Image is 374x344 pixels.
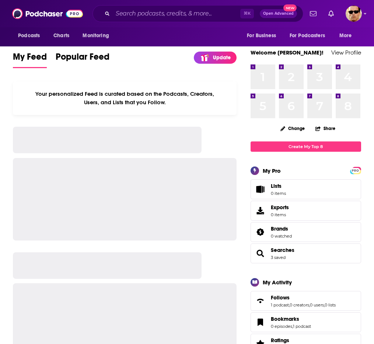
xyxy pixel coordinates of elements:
[56,51,109,68] a: Popular Feed
[271,302,289,308] a: 1 podcast
[251,291,361,311] span: Follows
[331,49,361,56] a: View Profile
[49,29,74,43] a: Charts
[346,6,362,22] img: User Profile
[351,168,360,173] span: PRO
[346,6,362,22] button: Show profile menu
[253,317,268,327] a: Bookmarks
[271,225,288,232] span: Brands
[339,31,352,41] span: More
[240,9,254,18] span: ⌘ K
[271,225,292,232] a: Brands
[56,51,109,67] span: Popular Feed
[263,167,281,174] div: My Pro
[13,81,237,115] div: Your personalized Feed is curated based on the Podcasts, Creators, Users, and Lists that you Follow.
[251,49,324,56] a: Welcome [PERSON_NAME]!
[271,183,286,189] span: Lists
[271,324,292,329] a: 0 episodes
[253,227,268,237] a: Brands
[271,316,299,322] span: Bookmarks
[334,29,361,43] button: open menu
[271,337,314,344] a: Ratings
[12,7,83,21] img: Podchaser - Follow, Share and Rate Podcasts
[251,201,361,221] a: Exports
[13,29,49,43] button: open menu
[271,234,292,239] a: 0 watched
[53,31,69,41] span: Charts
[113,8,240,20] input: Search podcasts, credits, & more...
[263,279,292,286] div: My Activity
[260,9,297,18] button: Open AdvancedNew
[271,316,311,322] a: Bookmarks
[285,29,336,43] button: open menu
[13,51,47,68] a: My Feed
[13,51,47,67] span: My Feed
[292,324,293,329] span: ,
[276,124,309,133] button: Change
[18,31,40,41] span: Podcasts
[309,302,310,308] span: ,
[315,121,336,136] button: Share
[271,183,282,189] span: Lists
[92,5,303,22] div: Search podcasts, credits, & more...
[271,204,289,211] span: Exports
[310,302,324,308] a: 0 users
[346,6,362,22] span: Logged in as karldevries
[289,302,290,308] span: ,
[271,255,286,260] a: 3 saved
[283,4,297,11] span: New
[324,302,325,308] span: ,
[271,247,294,253] a: Searches
[271,294,336,301] a: Follows
[271,337,289,344] span: Ratings
[271,191,286,196] span: 0 items
[251,222,361,242] span: Brands
[251,312,361,332] span: Bookmarks
[263,12,294,15] span: Open Advanced
[251,179,361,199] a: Lists
[247,31,276,41] span: For Business
[83,31,109,41] span: Monitoring
[271,294,290,301] span: Follows
[251,141,361,151] a: Create My Top 8
[213,55,231,61] p: Update
[253,184,268,194] span: Lists
[251,243,361,263] span: Searches
[242,29,285,43] button: open menu
[290,302,309,308] a: 0 creators
[194,52,237,64] a: Update
[253,248,268,259] a: Searches
[293,324,311,329] a: 1 podcast
[325,302,336,308] a: 0 lists
[290,31,325,41] span: For Podcasters
[271,212,289,217] span: 0 items
[253,296,268,306] a: Follows
[325,7,337,20] a: Show notifications dropdown
[253,206,268,216] span: Exports
[77,29,118,43] button: open menu
[307,7,319,20] a: Show notifications dropdown
[351,167,360,173] a: PRO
